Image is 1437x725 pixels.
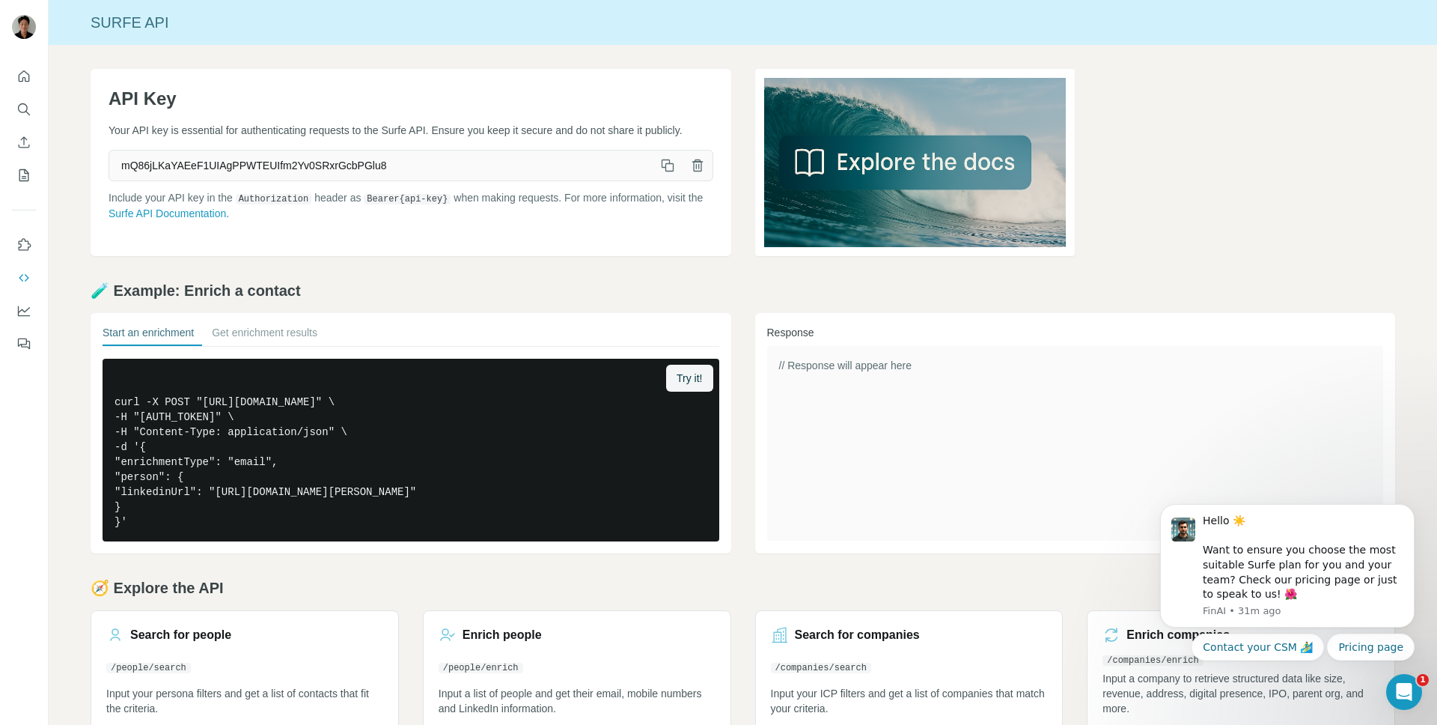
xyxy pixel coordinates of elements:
button: Try it! [666,365,713,392]
h2: 🧭 Explore the API [91,577,1395,598]
span: mQ86jLKaYAEeF1UIAgPPWTEUIfm2Yv0SRxrGcbPGlu8 [109,152,653,179]
p: Input a company to retrieve structured data like size, revenue, address, digital presence, IPO, p... [1102,671,1379,716]
h3: Enrich people [463,626,542,644]
p: Input your ICP filters and get a list of companies that match your criteria. [771,686,1048,716]
code: /people/search [106,663,191,673]
button: Feedback [12,330,36,357]
span: // Response will appear here [779,360,912,371]
code: /people/enrich [439,663,523,673]
button: Use Surfe on LinkedIn [12,231,36,258]
code: Authorization [236,194,312,204]
p: Input your persona filters and get a list of contacts that fit the criteria. [106,686,383,716]
h3: Search for companies [795,626,920,644]
button: Start an enrichment [103,325,194,346]
div: Surfe API [49,12,1437,33]
span: 1 [1417,674,1429,686]
iframe: Intercom notifications message [1138,455,1437,685]
code: /companies/search [771,663,871,673]
iframe: Intercom live chat [1386,674,1422,710]
img: Avatar [12,15,36,39]
p: Include your API key in the header as when making requests. For more information, visit the . [109,190,713,221]
h3: Enrich companies [1126,626,1230,644]
code: Bearer {api-key} [364,194,451,204]
button: Quick start [12,63,36,90]
h1: API Key [109,87,713,111]
button: Search [12,96,36,123]
h2: 🧪 Example: Enrich a contact [91,280,1395,301]
button: Dashboard [12,297,36,324]
a: Surfe API Documentation [109,207,226,219]
span: Try it! [677,371,702,386]
button: My lists [12,162,36,189]
h3: Response [767,325,1384,340]
button: Use Surfe API [12,264,36,291]
button: Enrich CSV [12,129,36,156]
h3: Search for people [130,626,231,644]
code: /companies/enrich [1102,655,1203,666]
pre: curl -X POST "[URL][DOMAIN_NAME]" \ -H "[AUTH_TOKEN]" \ -H "Content-Type: application/json" \ -d ... [103,359,719,542]
button: Get enrichment results [212,325,317,346]
p: Your API key is essential for authenticating requests to the Surfe API. Ensure you keep it secure... [109,123,713,138]
p: Input a list of people and get their email, mobile numbers and LinkedIn information. [439,686,716,716]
